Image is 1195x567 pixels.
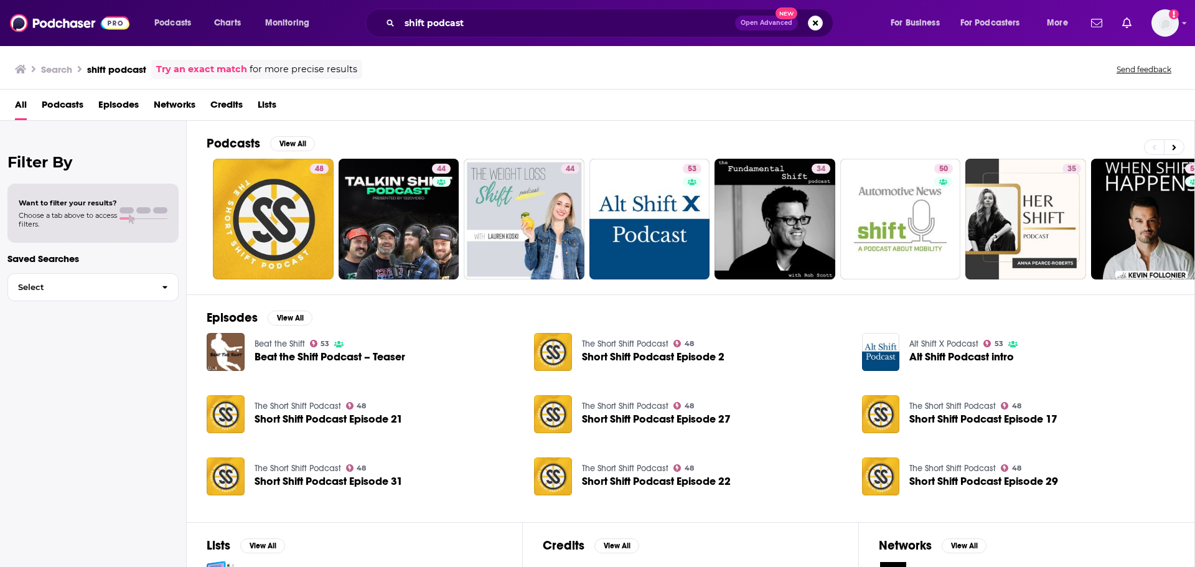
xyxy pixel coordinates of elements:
a: The Short Shift Podcast [582,339,668,349]
span: Want to filter your results? [19,199,117,207]
a: Show notifications dropdown [1086,12,1107,34]
p: Saved Searches [7,253,179,265]
span: 35 [1067,163,1076,176]
h2: Credits [543,538,584,553]
a: Beat the Shift Podcast – Teaser [255,352,405,362]
a: 44 [464,159,584,279]
a: Beat the Shift Podcast – Teaser [207,333,245,371]
a: 44 [339,159,459,279]
a: 48 [673,402,694,410]
a: PodcastsView All [207,136,315,151]
h3: shift podcast [87,63,146,75]
span: 48 [357,403,366,409]
span: Charts [214,14,241,32]
button: View All [268,311,312,326]
a: 44 [561,164,579,174]
button: open menu [146,13,207,33]
a: The Short Shift Podcast [909,463,996,474]
img: Alt Shift Podcast intro [862,333,900,371]
span: Alt Shift Podcast intro [909,352,1014,362]
a: Alt Shift X Podcast [909,339,978,349]
a: The Short Shift Podcast [255,401,341,411]
span: Choose a tab above to access filters. [19,211,117,228]
span: 48 [1012,403,1021,409]
span: 53 [688,163,696,176]
a: Try an exact match [156,62,247,77]
button: Show profile menu [1151,9,1179,37]
span: Monitoring [265,14,309,32]
button: open menu [882,13,955,33]
a: Credits [210,95,243,120]
span: 53 [321,341,329,347]
button: Open AdvancedNew [735,16,798,30]
span: Short Shift Podcast Episode 27 [582,414,731,424]
span: 34 [817,163,825,176]
a: ListsView All [207,538,285,553]
a: 50 [840,159,961,279]
a: CreditsView All [543,538,639,553]
a: NetworksView All [879,538,986,553]
a: 48 [346,402,367,410]
a: 48 [310,164,329,174]
a: 48 [673,464,694,472]
a: 35 [1062,164,1081,174]
a: Short Shift Podcast Episode 2 [534,333,572,371]
a: 48 [346,464,367,472]
a: The Short Shift Podcast [582,401,668,411]
img: Short Shift Podcast Episode 29 [862,457,900,495]
span: Open Advanced [741,20,792,26]
a: Short Shift Podcast Episode 17 [909,414,1057,424]
a: 53 [683,164,701,174]
h2: Episodes [207,310,258,326]
a: The Short Shift Podcast [255,463,341,474]
a: 48 [1001,402,1021,410]
a: Short Shift Podcast Episode 27 [534,395,572,433]
span: For Podcasters [960,14,1020,32]
span: Lists [258,95,276,120]
a: Episodes [98,95,139,120]
a: 34 [812,164,830,174]
button: open menu [256,13,326,33]
a: 35 [965,159,1086,279]
img: Short Shift Podcast Episode 31 [207,457,245,495]
a: EpisodesView All [207,310,312,326]
a: 50 [934,164,953,174]
a: 48 [213,159,334,279]
span: New [776,7,798,19]
a: 53 [589,159,710,279]
a: All [15,95,27,120]
button: open menu [1038,13,1084,33]
span: Short Shift Podcast Episode 29 [909,476,1058,487]
img: Short Shift Podcast Episode 21 [207,395,245,433]
span: 48 [685,466,694,471]
h2: Filter By [7,153,179,171]
a: 48 [1001,464,1021,472]
a: Short Shift Podcast Episode 21 [255,414,403,424]
a: Short Shift Podcast Episode 22 [534,457,572,495]
span: More [1047,14,1068,32]
a: Podchaser - Follow, Share and Rate Podcasts [10,11,129,35]
a: Short Shift Podcast Episode 2 [582,352,724,362]
h2: Networks [879,538,932,553]
h2: Lists [207,538,230,553]
a: Beat the Shift [255,339,305,349]
span: 48 [1012,466,1021,471]
a: Networks [154,95,195,120]
button: View All [270,136,315,151]
span: Short Shift Podcast Episode 22 [582,476,731,487]
button: View All [240,538,285,553]
svg: Add a profile image [1169,9,1179,19]
span: 48 [357,466,366,471]
img: Short Shift Podcast Episode 17 [862,395,900,433]
span: 48 [685,403,694,409]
